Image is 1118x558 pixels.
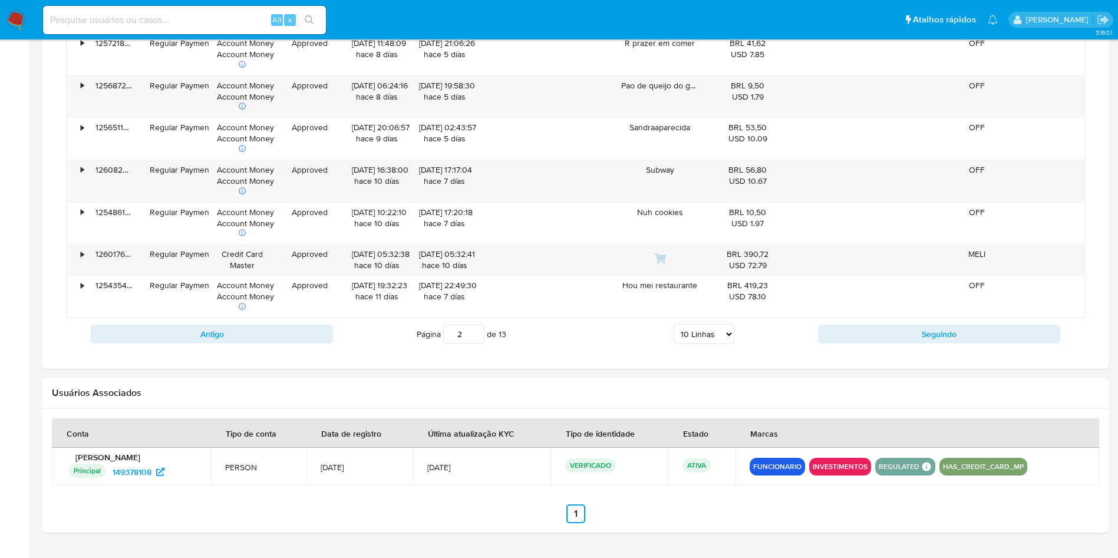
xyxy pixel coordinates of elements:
[297,12,321,28] button: search-icon
[272,14,282,25] span: Alt
[52,387,1099,399] h2: Usuários Associados
[988,15,998,25] a: Notificações
[1026,14,1093,25] p: magno.ferreira@mercadopago.com.br
[1096,28,1112,37] span: 3.160.1
[1097,14,1109,26] a: Sair
[43,12,326,28] input: Pesquise usuários ou casos...
[288,14,292,25] span: s
[913,14,976,26] span: Atalhos rápidos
